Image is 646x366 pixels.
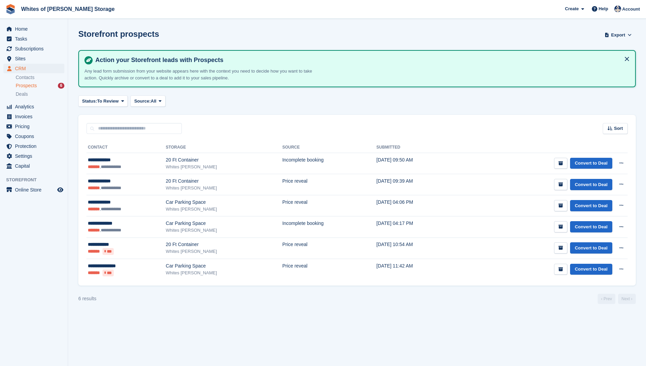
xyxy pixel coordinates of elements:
[6,177,68,183] span: Storefront
[614,5,621,12] img: Wendy
[3,185,64,195] a: menu
[15,132,56,141] span: Coupons
[15,161,56,171] span: Capital
[3,122,64,131] a: menu
[3,102,64,111] a: menu
[15,64,56,73] span: CRM
[282,195,376,216] td: Price reveal
[598,294,615,304] a: Previous
[166,248,282,255] div: Whites [PERSON_NAME]
[3,44,64,54] a: menu
[15,122,56,131] span: Pricing
[84,68,323,81] p: Any lead form submission from your website appears here with the context you need to decide how y...
[15,185,56,195] span: Online Store
[603,29,633,41] button: Export
[282,238,376,259] td: Price reveal
[376,174,460,195] td: [DATE] 09:39 AM
[570,179,612,190] a: Convert to Deal
[16,82,64,89] a: Prospects 6
[282,142,376,153] th: Source
[82,98,97,105] span: Status:
[15,34,56,44] span: Tasks
[134,98,151,105] span: Source:
[3,151,64,161] a: menu
[282,174,376,195] td: Price reveal
[166,270,282,276] div: Whites [PERSON_NAME]
[565,5,579,12] span: Create
[3,132,64,141] a: menu
[16,91,64,98] a: Deals
[166,164,282,170] div: Whites [PERSON_NAME]
[166,178,282,185] div: 20 Ft Container
[78,95,128,107] button: Status: To Review
[3,112,64,121] a: menu
[166,206,282,213] div: Whites [PERSON_NAME]
[376,153,460,174] td: [DATE] 09:50 AM
[570,242,612,254] a: Convert to Deal
[3,64,64,73] a: menu
[86,142,166,153] th: Contact
[15,54,56,63] span: Sites
[282,153,376,174] td: Incomplete booking
[15,151,56,161] span: Settings
[166,156,282,164] div: 20 Ft Container
[611,32,625,39] span: Export
[3,24,64,34] a: menu
[166,220,282,227] div: Car Parking Space
[282,259,376,280] td: Price reveal
[166,262,282,270] div: Car Parking Space
[376,195,460,216] td: [DATE] 04:06 PM
[3,141,64,151] a: menu
[570,264,612,275] a: Convert to Deal
[570,221,612,232] a: Convert to Deal
[16,91,28,97] span: Deals
[622,6,640,13] span: Account
[130,95,166,107] button: Source: All
[376,142,460,153] th: Submitted
[15,24,56,34] span: Home
[5,4,16,14] img: stora-icon-8386f47178a22dfd0bd8f6a31ec36ba5ce8667c1dd55bd0f319d3a0aa187defe.svg
[15,141,56,151] span: Protection
[376,259,460,280] td: [DATE] 11:42 AM
[15,112,56,121] span: Invoices
[166,241,282,248] div: 20 Ft Container
[78,29,159,39] h1: Storefront prospects
[166,199,282,206] div: Car Parking Space
[166,185,282,192] div: Whites [PERSON_NAME]
[282,216,376,238] td: Incomplete booking
[15,44,56,54] span: Subscriptions
[570,158,612,169] a: Convert to Deal
[3,161,64,171] a: menu
[58,83,64,89] div: 6
[618,294,636,304] a: Next
[376,216,460,238] td: [DATE] 04:17 PM
[78,295,96,302] div: 6 results
[16,82,37,89] span: Prospects
[16,74,64,81] a: Contacts
[596,294,637,304] nav: Page
[97,98,119,105] span: To Review
[3,54,64,63] a: menu
[151,98,157,105] span: All
[93,56,630,64] h4: Action your Storefront leads with Prospects
[56,186,64,194] a: Preview store
[15,102,56,111] span: Analytics
[599,5,608,12] span: Help
[166,227,282,234] div: Whites [PERSON_NAME]
[18,3,117,15] a: Whites of [PERSON_NAME] Storage
[376,238,460,259] td: [DATE] 10:54 AM
[166,142,282,153] th: Storage
[570,200,612,211] a: Convert to Deal
[614,125,623,132] span: Sort
[3,34,64,44] a: menu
